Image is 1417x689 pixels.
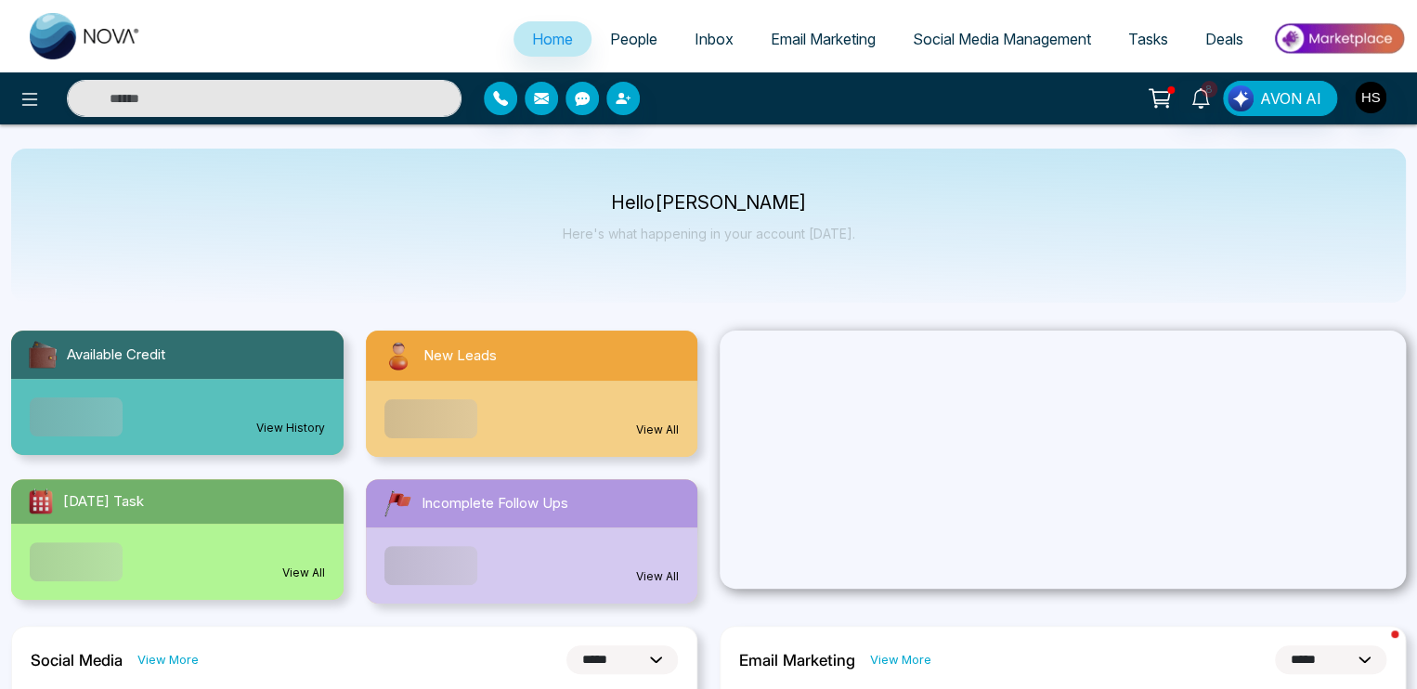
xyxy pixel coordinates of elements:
[913,30,1091,48] span: Social Media Management
[563,226,855,241] p: Here's what happening in your account [DATE].
[1271,18,1406,59] img: Market-place.gif
[26,487,56,516] img: todayTask.svg
[610,30,657,48] span: People
[1178,81,1223,113] a: 8
[30,13,141,59] img: Nova CRM Logo
[636,568,679,585] a: View All
[1205,30,1243,48] span: Deals
[355,479,709,604] a: Incomplete Follow UpsView All
[31,651,123,669] h2: Social Media
[894,21,1110,57] a: Social Media Management
[1201,81,1217,97] span: 8
[422,493,568,514] span: Incomplete Follow Ups
[676,21,752,57] a: Inbox
[137,651,199,669] a: View More
[1228,85,1254,111] img: Lead Flow
[1187,21,1262,57] a: Deals
[532,30,573,48] span: Home
[513,21,591,57] a: Home
[1260,87,1321,110] span: AVON AI
[63,491,144,513] span: [DATE] Task
[26,338,59,371] img: availableCredit.svg
[282,565,325,581] a: View All
[67,344,165,366] span: Available Credit
[1354,626,1398,670] iframe: Intercom live chat
[752,21,894,57] a: Email Marketing
[1128,30,1168,48] span: Tasks
[591,21,676,57] a: People
[563,195,855,211] p: Hello [PERSON_NAME]
[870,651,931,669] a: View More
[423,345,497,367] span: New Leads
[381,487,414,520] img: followUps.svg
[1110,21,1187,57] a: Tasks
[1355,82,1386,113] img: User Avatar
[1223,81,1337,116] button: AVON AI
[381,338,416,373] img: newLeads.svg
[739,651,855,669] h2: Email Marketing
[355,331,709,457] a: New LeadsView All
[636,422,679,438] a: View All
[695,30,734,48] span: Inbox
[256,420,325,436] a: View History
[771,30,876,48] span: Email Marketing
